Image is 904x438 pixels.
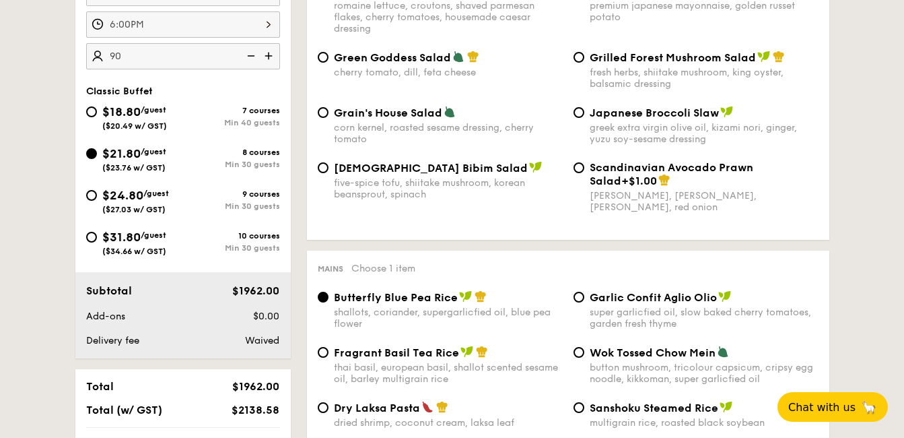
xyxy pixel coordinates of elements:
[718,290,732,303] img: icon-vegan.f8ff3823.svg
[318,264,343,274] span: Mains
[232,404,279,416] span: $2138.58
[86,106,97,117] input: $18.80/guest($20.49 w/ GST)7 coursesMin 40 guests
[86,335,139,346] span: Delivery fee
[590,161,753,187] span: Scandinavian Avocado Prawn Salad
[334,162,528,175] span: [DEMOGRAPHIC_DATA] Bibim Salad
[141,147,166,156] span: /guest
[318,292,328,303] input: Butterfly Blue Pea Riceshallots, coriander, supergarlicfied oil, blue pea flower
[573,347,584,358] input: Wok Tossed Chow Meinbutton mushroom, tricolour capsicum, cripsy egg noodle, kikkoman, super garli...
[318,162,328,173] input: [DEMOGRAPHIC_DATA] Bibim Saladfive-spice tofu, shiitake mushroom, korean beansprout, spinach
[334,122,563,145] div: corn kernel, roasted sesame dressing, cherry tomato
[476,346,488,358] img: icon-chef-hat.a58ddaea.svg
[232,380,279,393] span: $1962.00
[102,230,141,245] span: $31.80
[573,52,584,63] input: Grilled Forest Mushroom Saladfresh herbs, shiitake mushroom, king oyster, balsamic dressing
[529,161,543,173] img: icon-vegan.f8ff3823.svg
[86,380,114,393] span: Total
[459,290,473,303] img: icon-vegan.f8ff3823.svg
[334,177,563,200] div: five-spice tofu, shiitake mushroom, korean beansprout, spinach
[475,290,487,303] img: icon-chef-hat.a58ddaea.svg
[590,122,819,145] div: greek extra virgin olive oil, kizami nori, ginger, yuzu soy-sesame dressing
[183,201,280,211] div: Min 30 guests
[102,146,141,161] span: $21.80
[143,189,169,198] span: /guest
[318,347,328,358] input: Fragrant Basil Tea Ricethai basil, european basil, shallot scented sesame oil, barley multigrain ...
[621,175,657,187] span: +$1.00
[757,51,771,63] img: icon-vegan.f8ff3823.svg
[334,307,563,330] div: shallots, coriander, supergarlicfied oil, blue pea flower
[86,404,162,416] span: Total (w/ GST)
[658,174,670,186] img: icon-chef-hat.a58ddaea.svg
[861,400,877,415] span: 🦙
[777,392,888,422] button: Chat with us🦙
[452,51,464,63] img: icon-vegetarian.fe4039eb.svg
[573,107,584,118] input: Japanese Broccoli Slawgreek extra virgin olive oil, kizami nori, ginger, yuzu soy-sesame dressing
[183,189,280,199] div: 9 courses
[436,401,448,413] img: icon-chef-hat.a58ddaea.svg
[183,243,280,253] div: Min 30 guests
[86,311,125,322] span: Add-ons
[421,401,433,413] img: icon-spicy.37a8142b.svg
[573,402,584,413] input: Sanshoku Steamed Ricemultigrain rice, roasted black soybean
[590,106,719,119] span: Japanese Broccoli Slaw
[102,188,143,203] span: $24.80
[590,67,819,90] div: fresh herbs, shiitake mushroom, king oyster, balsamic dressing
[590,362,819,385] div: button mushroom, tricolour capsicum, cripsy egg noodle, kikkoman, super garlicfied oil
[86,284,132,297] span: Subtotal
[334,291,458,304] span: Butterfly Blue Pea Rice
[102,247,166,256] span: ($34.66 w/ GST)
[590,190,819,213] div: [PERSON_NAME], [PERSON_NAME], [PERSON_NAME], red onion
[183,118,280,127] div: Min 40 guests
[183,231,280,241] div: 10 courses
[141,105,166,115] span: /guest
[334,106,442,119] span: Grain's House Salad
[318,402,328,413] input: Dry Laksa Pastadried shrimp, coconut cream, laksa leaf
[318,107,328,118] input: Grain's House Saladcorn kernel, roasted sesame dressing, cherry tomato
[102,205,166,214] span: ($27.03 w/ GST)
[102,104,141,119] span: $18.80
[334,346,459,359] span: Fragrant Basil Tea Rice
[86,148,97,159] input: $21.80/guest($23.76 w/ GST)8 coursesMin 30 guests
[232,284,279,297] span: $1962.00
[460,346,474,358] img: icon-vegan.f8ff3823.svg
[86,11,280,38] input: Event time
[86,86,153,97] span: Classic Buffet
[86,232,97,243] input: $31.80/guest($34.66 w/ GST)10 coursesMin 30 guests
[467,51,479,63] img: icon-chef-hat.a58ddaea.svg
[334,51,451,64] span: Green Goddess Salad
[240,43,260,69] img: icon-reduce.1d2dbef1.svg
[245,335,279,346] span: Waived
[253,311,279,322] span: $0.00
[318,52,328,63] input: Green Goddess Saladcherry tomato, dill, feta cheese
[334,402,420,414] span: Dry Laksa Pasta
[141,230,166,240] span: /guest
[183,160,280,169] div: Min 30 guests
[334,362,563,385] div: thai basil, european basil, shallot scented sesame oil, barley multigrain rice
[351,263,415,274] span: Choose 1 item
[720,401,733,413] img: icon-vegan.f8ff3823.svg
[717,346,729,358] img: icon-vegetarian.fe4039eb.svg
[183,148,280,157] div: 8 courses
[334,417,563,429] div: dried shrimp, coconut cream, laksa leaf
[590,307,819,330] div: super garlicfied oil, slow baked cherry tomatoes, garden fresh thyme
[260,43,280,69] img: icon-add.58712e84.svg
[720,106,734,118] img: icon-vegan.f8ff3823.svg
[86,43,280,69] input: Number of guests
[573,292,584,303] input: Garlic Confit Aglio Oliosuper garlicfied oil, slow baked cherry tomatoes, garden fresh thyme
[590,402,718,414] span: Sanshoku Steamed Rice
[590,51,756,64] span: Grilled Forest Mushroom Salad
[788,401,856,414] span: Chat with us
[773,51,785,63] img: icon-chef-hat.a58ddaea.svg
[183,106,280,115] div: 7 courses
[86,190,97,201] input: $24.80/guest($27.03 w/ GST)9 coursesMin 30 guests
[444,106,456,118] img: icon-vegetarian.fe4039eb.svg
[573,162,584,173] input: Scandinavian Avocado Prawn Salad+$1.00[PERSON_NAME], [PERSON_NAME], [PERSON_NAME], red onion
[590,417,819,429] div: multigrain rice, roasted black soybean
[590,346,716,359] span: Wok Tossed Chow Mein
[102,121,167,131] span: ($20.49 w/ GST)
[334,67,563,78] div: cherry tomato, dill, feta cheese
[102,163,166,173] span: ($23.76 w/ GST)
[590,291,717,304] span: Garlic Confit Aglio Olio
